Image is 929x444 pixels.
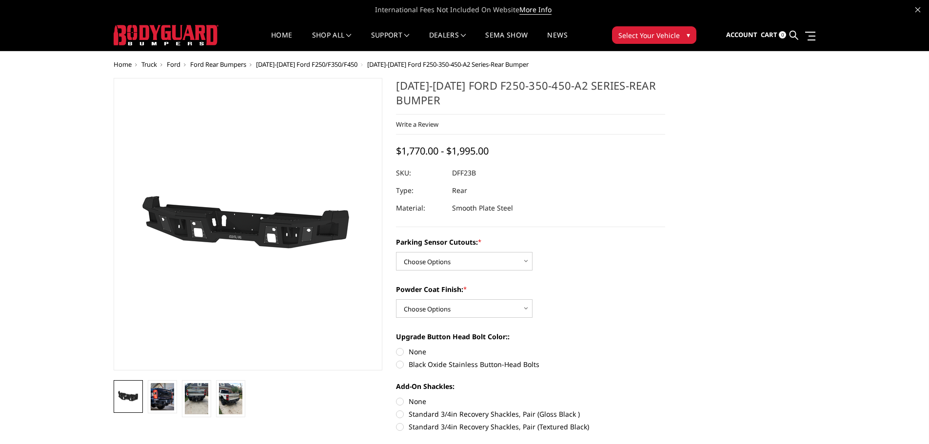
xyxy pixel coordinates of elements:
span: $1,770.00 - $1,995.00 [396,144,489,157]
label: Powder Coat Finish: [396,284,665,294]
span: 0 [779,31,786,39]
span: [DATE]-[DATE] Ford F250-350-450-A2 Series-Rear Bumper [367,60,529,69]
img: 2023-2025 Ford F250-350-450-A2 Series-Rear Bumper [219,383,242,414]
a: SEMA Show [485,32,528,51]
a: Cart 0 [761,22,786,48]
label: Parking Sensor Cutouts: [396,237,665,247]
a: 2023-2025 Ford F250-350-450-A2 Series-Rear Bumper [114,78,383,370]
dd: Rear [452,182,467,199]
label: None [396,396,665,406]
a: [DATE]-[DATE] Ford F250/F350/F450 [256,60,357,69]
span: Account [726,30,757,39]
dt: SKU: [396,164,445,182]
a: Ford [167,60,180,69]
span: Cart [761,30,777,39]
span: ▾ [687,30,690,40]
dd: DFF23B [452,164,476,182]
a: Support [371,32,410,51]
h1: [DATE]-[DATE] Ford F250-350-450-A2 Series-Rear Bumper [396,78,665,115]
dt: Material: [396,199,445,217]
img: BODYGUARD BUMPERS [114,25,218,45]
button: Select Your Vehicle [612,26,696,44]
a: Truck [141,60,157,69]
a: Account [726,22,757,48]
a: shop all [312,32,352,51]
label: None [396,347,665,357]
img: 2023-2025 Ford F250-350-450-A2 Series-Rear Bumper [117,383,140,410]
label: Standard 3/4in Recovery Shackles, Pair (Gloss Black ) [396,409,665,419]
a: Home [114,60,132,69]
a: News [547,32,567,51]
a: Write a Review [396,120,438,129]
img: 2023-2025 Ford F250-350-450-A2 Series-Rear Bumper [185,383,208,414]
a: Home [271,32,292,51]
a: Dealers [429,32,466,51]
dd: Smooth Plate Steel [452,199,513,217]
img: 2023-2025 Ford F250-350-450-A2 Series-Rear Bumper [151,383,174,410]
label: Add-On Shackles: [396,381,665,391]
dt: Type: [396,182,445,199]
a: More Info [519,5,552,15]
img: 2023-2025 Ford F250-350-450-A2 Series-Rear Bumper [126,156,370,293]
label: Black Oxide Stainless Button-Head Bolts [396,359,665,369]
span: Select Your Vehicle [618,30,680,40]
label: Upgrade Button Head Bolt Color:: [396,331,665,342]
label: Standard 3/4in Recovery Shackles, Pair (Textured Black) [396,422,665,432]
a: Ford Rear Bumpers [190,60,246,69]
